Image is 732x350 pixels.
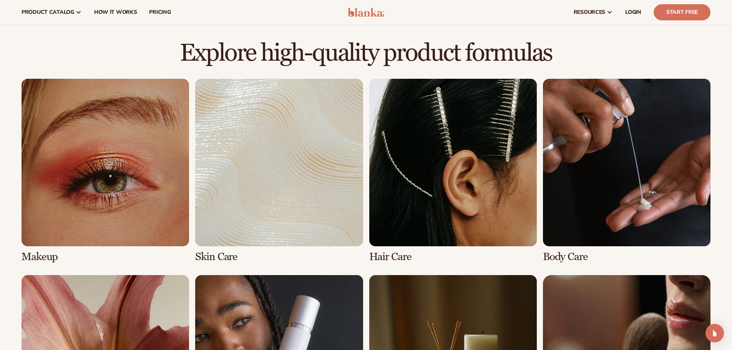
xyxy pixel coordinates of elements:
[348,8,384,17] img: logo
[654,4,710,20] a: Start Free
[625,9,641,15] span: LOGIN
[94,9,137,15] span: How It Works
[22,251,189,263] h3: Makeup
[22,79,189,263] div: 1 / 8
[149,9,171,15] span: pricing
[574,9,605,15] span: resources
[543,251,710,263] h3: Body Care
[195,251,363,263] h3: Skin Care
[369,79,537,263] div: 3 / 8
[543,79,710,263] div: 4 / 8
[195,79,363,263] div: 2 / 8
[22,9,74,15] span: product catalog
[22,40,710,66] h2: Explore high-quality product formulas
[705,324,724,342] div: Open Intercom Messenger
[369,251,537,263] h3: Hair Care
